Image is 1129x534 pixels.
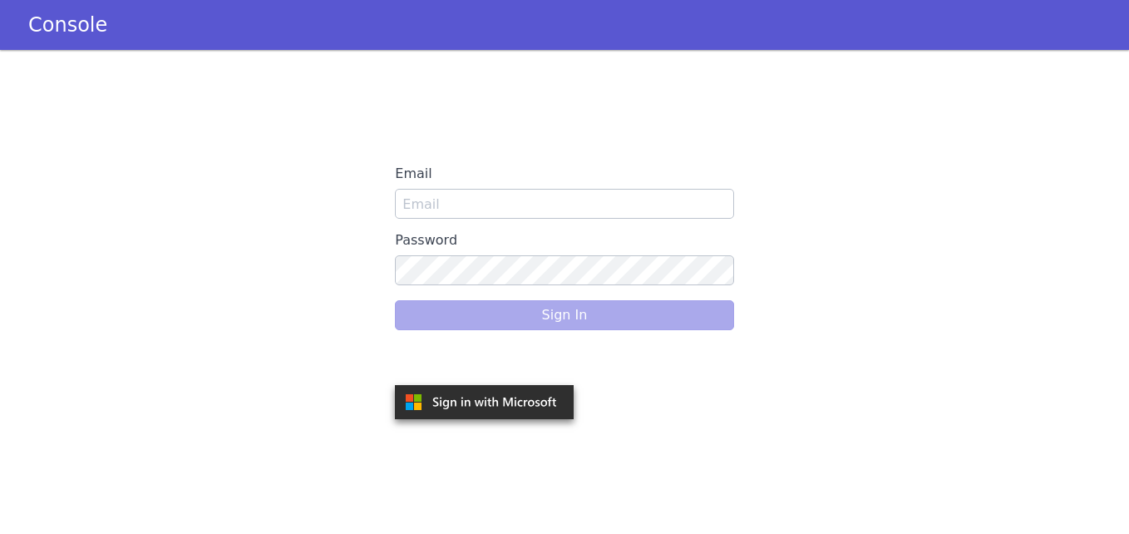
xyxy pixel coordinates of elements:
label: Password [395,225,733,255]
iframe: Sign in with Google Button [387,344,586,380]
a: Console [8,13,127,37]
label: Email [395,159,733,189]
input: Email [395,189,733,219]
img: azure.svg [395,385,574,419]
